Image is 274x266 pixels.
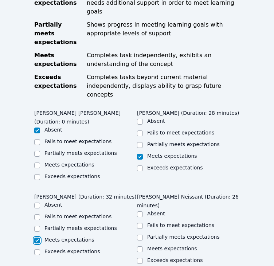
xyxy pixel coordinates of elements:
div: Partially meets expectations [34,20,82,47]
label: Partially meets expectations [44,150,117,156]
div: Completes tasks beyond current material independently, displays ability to grasp future concepts [87,73,240,99]
label: Fails to meet expectations [44,214,111,219]
legend: [PERSON_NAME] [PERSON_NAME] (Duration: 0 minutes) [34,106,137,126]
label: Exceeds expectations [44,173,100,179]
legend: [PERSON_NAME] (Duration: 28 minutes) [137,106,239,117]
legend: [PERSON_NAME] (Duration: 32 minutes) [34,190,137,201]
label: Fails to meet expectations [44,138,111,144]
label: Fails to meet expectations [147,222,214,228]
label: Exceeds expectations [44,249,100,254]
label: Meets expectations [147,246,197,251]
label: Meets expectations [44,237,94,243]
label: Partially meets expectations [147,234,220,240]
div: Completes task independently, exhibits an understanding of the concept [87,51,240,69]
label: Absent [44,127,62,133]
label: Partially meets expectations [44,225,117,231]
label: Partially meets expectations [147,141,220,147]
div: Shows progress in meeting learning goals with appropriate levels of support [87,20,240,47]
label: Absent [147,118,165,124]
label: Absent [147,211,165,216]
div: Exceeds expectations [34,73,82,99]
label: Meets expectations [147,153,197,159]
label: Meets expectations [44,162,94,168]
legend: [PERSON_NAME] Neissant (Duration: 26 minutes) [137,190,240,210]
label: Exceeds expectations [147,165,203,171]
label: Exceeds expectations [147,257,203,263]
label: Absent [44,202,62,208]
label: Fails to meet expectations [147,130,214,136]
div: Meets expectations [34,51,82,69]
